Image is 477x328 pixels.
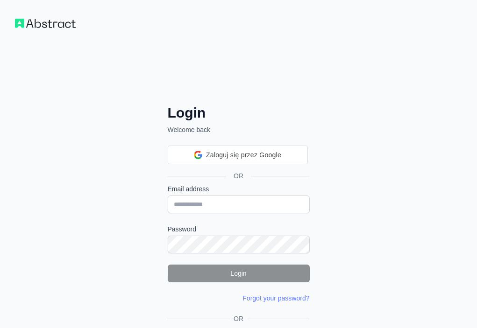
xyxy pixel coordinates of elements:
[15,19,76,28] img: Workflow
[168,184,310,194] label: Email address
[206,150,281,160] span: Zaloguj się przez Google
[230,314,247,323] span: OR
[168,146,308,164] div: Zaloguj się przez Google
[168,265,310,282] button: Login
[242,294,309,302] a: Forgot your password?
[226,171,251,181] span: OR
[168,224,310,234] label: Password
[168,125,310,134] p: Welcome back
[168,105,310,121] h2: Login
